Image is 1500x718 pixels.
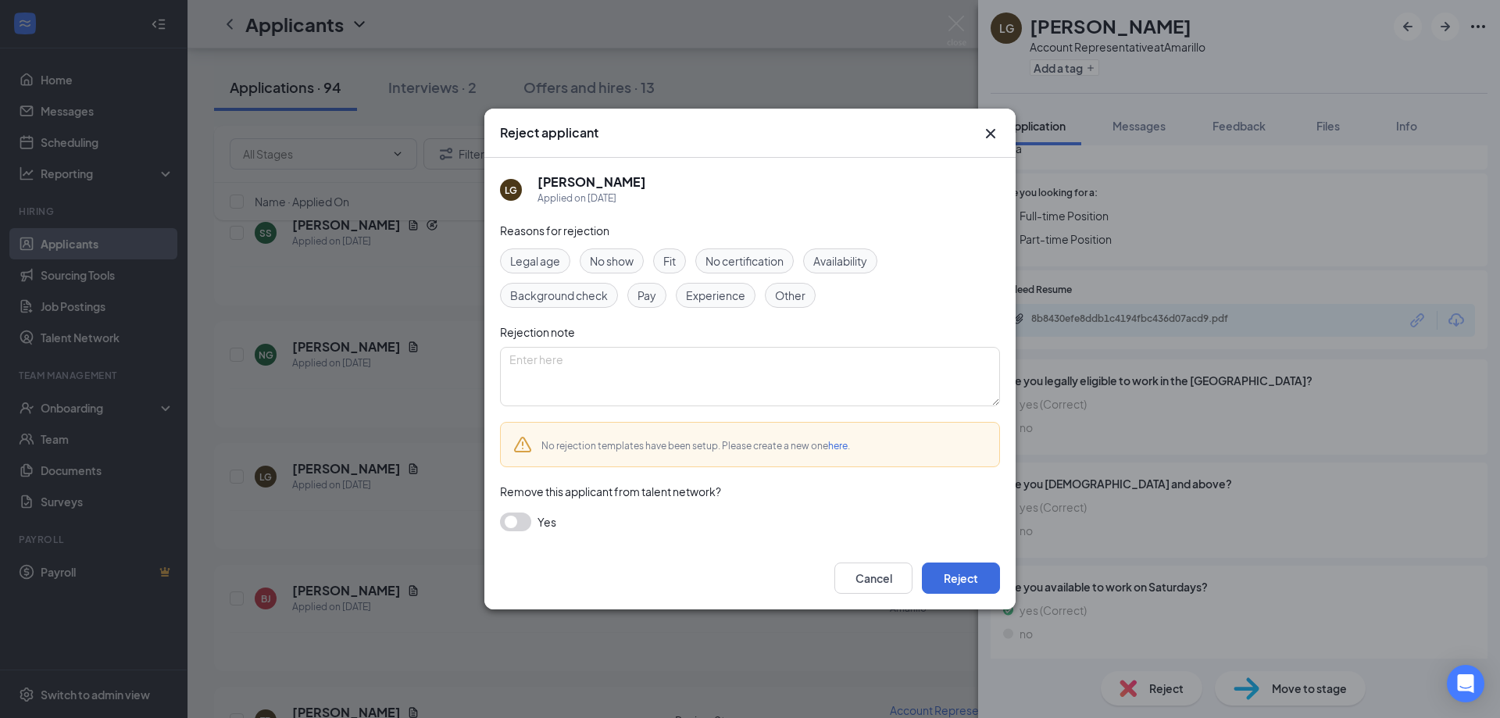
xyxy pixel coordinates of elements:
[537,513,556,531] span: Yes
[981,124,1000,143] svg: Cross
[1447,665,1484,702] div: Open Intercom Messenger
[500,325,575,339] span: Rejection note
[813,252,867,270] span: Availability
[705,252,784,270] span: No certification
[513,435,532,454] svg: Warning
[828,440,848,452] a: here
[500,124,598,141] h3: Reject applicant
[537,173,646,191] h5: [PERSON_NAME]
[500,223,609,238] span: Reasons for rejection
[510,252,560,270] span: Legal age
[510,287,608,304] span: Background check
[834,563,912,594] button: Cancel
[686,287,745,304] span: Experience
[637,287,656,304] span: Pay
[590,252,634,270] span: No show
[500,484,721,498] span: Remove this applicant from talent network?
[541,440,850,452] span: No rejection templates have been setup. Please create a new one .
[981,124,1000,143] button: Close
[663,252,676,270] span: Fit
[505,184,517,197] div: LG
[537,191,646,206] div: Applied on [DATE]
[775,287,805,304] span: Other
[922,563,1000,594] button: Reject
